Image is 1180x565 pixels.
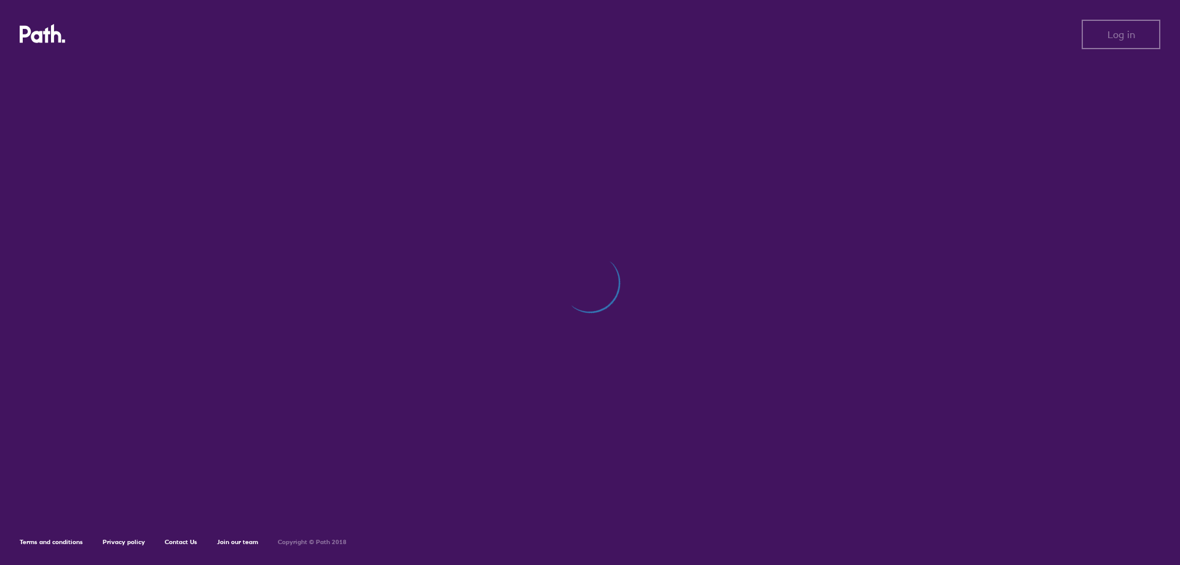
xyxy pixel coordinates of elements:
[217,538,258,546] a: Join our team
[20,538,83,546] a: Terms and conditions
[103,538,145,546] a: Privacy policy
[1082,20,1160,49] button: Log in
[1107,29,1135,40] span: Log in
[278,539,347,546] h6: Copyright © Path 2018
[165,538,197,546] a: Contact Us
